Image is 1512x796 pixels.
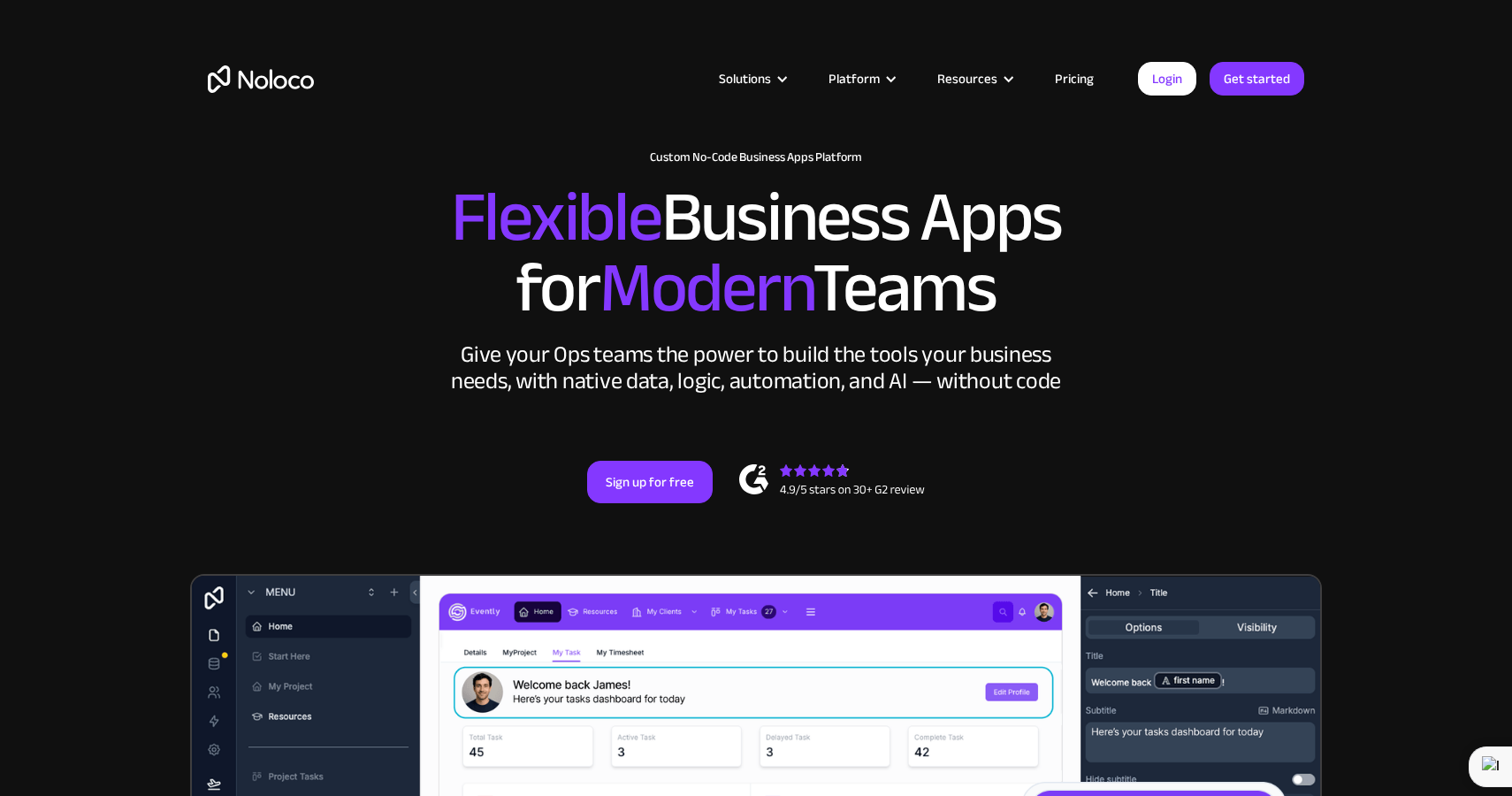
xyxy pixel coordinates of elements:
[587,461,713,503] a: Sign up for free
[719,67,771,90] div: Solutions
[915,67,1033,90] div: Resources
[599,222,813,354] span: Modern
[937,67,997,90] div: Resources
[829,67,880,90] div: Platform
[1210,62,1304,96] a: Get started
[208,65,314,93] a: home
[451,151,661,283] span: Flexible
[806,67,915,90] div: Platform
[447,341,1065,394] div: Give your Ops teams the power to build the tools your business needs, with native data, logic, au...
[697,67,806,90] div: Solutions
[1138,62,1196,96] a: Login
[1033,67,1116,90] a: Pricing
[208,182,1304,324] h2: Business Apps for Teams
